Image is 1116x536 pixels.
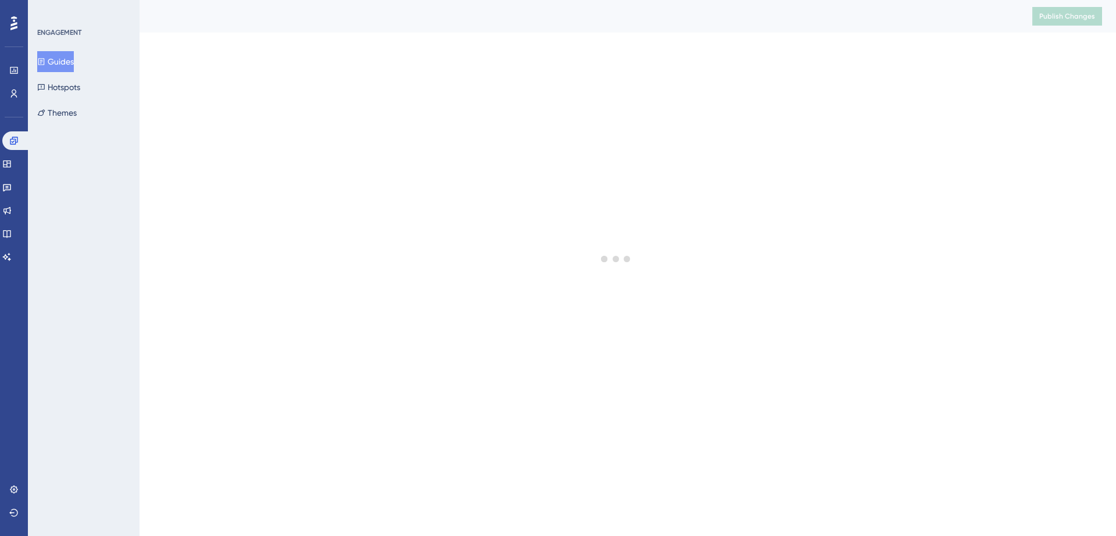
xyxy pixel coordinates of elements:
button: Guides [37,51,74,72]
button: Themes [37,102,77,123]
div: ENGAGEMENT [37,28,81,37]
button: Publish Changes [1032,7,1102,26]
button: Hotspots [37,77,80,98]
span: Publish Changes [1039,12,1095,21]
